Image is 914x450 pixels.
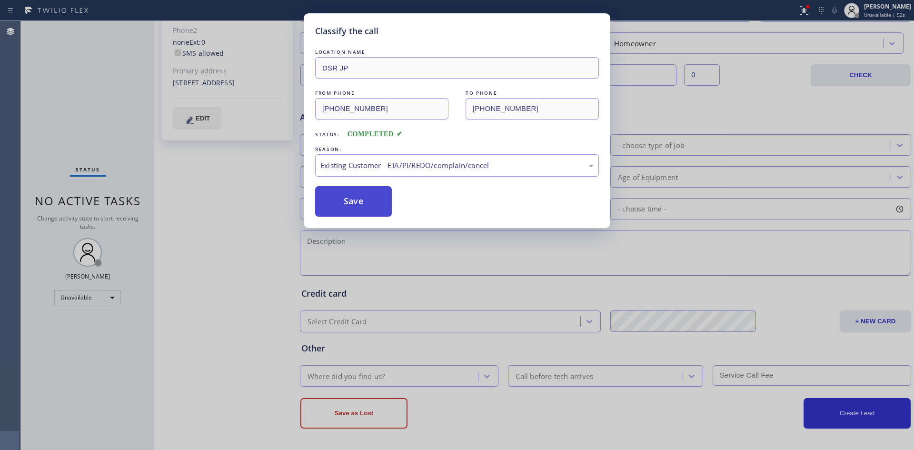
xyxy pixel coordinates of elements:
span: COMPLETED [348,130,403,138]
input: To phone [466,98,599,120]
span: Status: [315,131,340,138]
div: Existing Customer - ETA/PI/REDO/complain/cancel [320,160,594,171]
div: REASON: [315,144,599,154]
div: TO PHONE [466,88,599,98]
div: LOCATION NAME [315,47,599,57]
div: FROM PHONE [315,88,448,98]
h5: Classify the call [315,25,378,38]
button: Save [315,186,392,217]
input: From phone [315,98,448,120]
